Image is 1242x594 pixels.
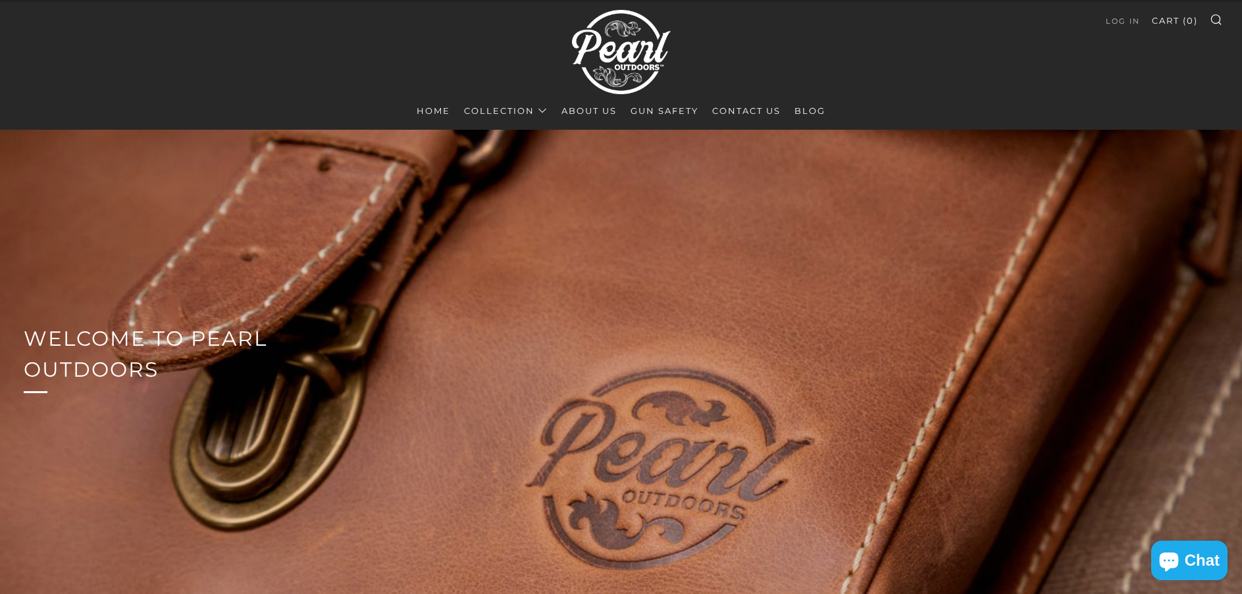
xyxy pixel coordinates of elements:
[794,100,825,121] a: Blog
[572,4,671,100] img: Pearl Outdoors | Luxury Leather Pistol Bags & Executive Range Bags
[712,100,781,121] a: Contact Us
[1106,11,1140,32] a: Log in
[1147,541,1231,583] inbox-online-store-chat: Shopify online store chat
[1187,15,1194,26] span: 0
[1152,10,1198,31] a: Cart (0)
[464,100,548,121] a: Collection
[417,100,450,121] a: Home
[24,323,345,385] h2: Welcome to Pearl Outdoors
[631,100,698,121] a: Gun Safety
[561,100,617,121] a: About Us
